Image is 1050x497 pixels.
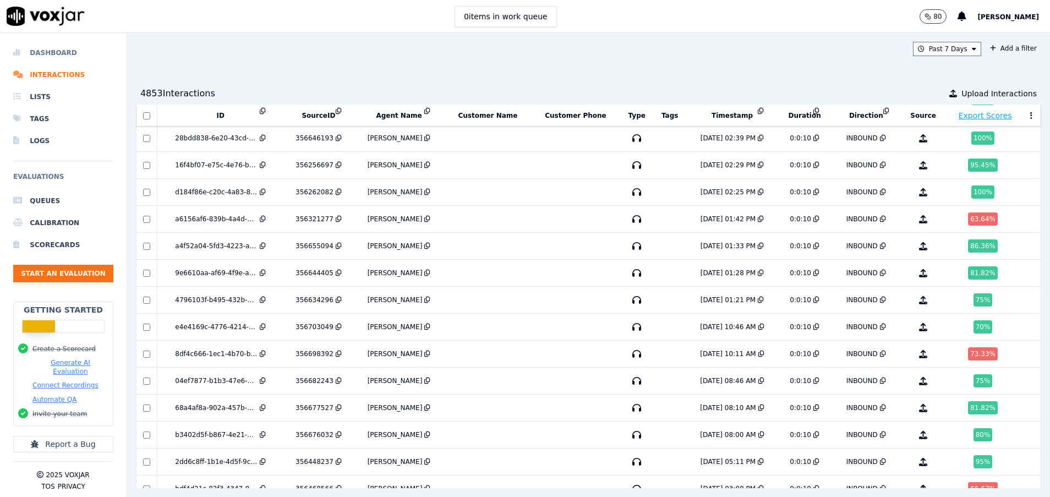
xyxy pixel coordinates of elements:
[846,215,878,223] div: INBOUND
[32,409,87,418] button: Invite your team
[790,269,811,277] div: 0:0:10
[13,190,113,212] a: Queues
[175,242,258,250] div: a4f52a04-5fd3-4223-a94a-8dfec967b3a6
[175,161,258,170] div: 16f4bf07-e75c-4e76-b467-e14756c44c98
[977,10,1050,23] button: [PERSON_NAME]
[368,215,423,223] div: [PERSON_NAME]
[175,484,258,493] div: bdf4d21c-82f3-4347-856d-112198ce4e0a
[846,457,878,466] div: INBOUND
[700,403,756,412] div: [DATE] 08:10 AM
[968,159,998,172] div: 95.45 %
[846,242,878,250] div: INBOUND
[790,242,811,250] div: 0:0:10
[458,111,518,120] button: Customer Name
[13,436,113,452] button: Report a Bug
[175,215,258,223] div: a6156af6-839b-4a4d-b3e6-48d334081a12
[920,9,958,24] button: 80
[368,134,423,143] div: [PERSON_NAME]
[700,376,756,385] div: [DATE] 08:46 AM
[846,296,878,304] div: INBOUND
[789,111,821,120] button: Duration
[175,376,258,385] div: 04ef7877-b1b3-47e6-81e6-cbacd2a0c8f5
[13,212,113,234] a: Calibration
[790,403,811,412] div: 0:0:10
[296,188,333,196] div: 356262082
[628,111,646,120] button: Type
[368,296,423,304] div: [PERSON_NAME]
[296,215,333,223] div: 356321277
[13,86,113,108] li: Lists
[846,161,878,170] div: INBOUND
[846,269,878,277] div: INBOUND
[790,296,811,304] div: 0:0:10
[368,323,423,331] div: [PERSON_NAME]
[701,188,756,196] div: [DATE] 02:25 PM
[296,376,333,385] div: 356682243
[13,64,113,86] li: Interactions
[296,269,333,277] div: 356644405
[175,134,258,143] div: 28bdd838-6e20-43cd-9f61-20cde03b9f60
[32,345,96,353] button: Create a Scorecard
[32,381,99,390] button: Connect Recordings
[701,215,756,223] div: [DATE] 01:42 PM
[920,9,947,24] button: 80
[701,269,756,277] div: [DATE] 01:28 PM
[701,457,756,466] div: [DATE] 05:11 PM
[701,161,756,170] div: [DATE] 02:29 PM
[296,134,333,143] div: 356646193
[977,13,1039,21] span: [PERSON_NAME]
[790,215,811,223] div: 0:0:10
[140,87,215,100] div: 4853 Interaction s
[46,471,89,479] p: 2025 Voxjar
[217,111,225,120] button: ID
[790,430,811,439] div: 0:0:10
[974,320,993,334] div: 70 %
[13,42,113,64] a: Dashboard
[296,484,333,493] div: 356468566
[58,482,85,491] button: Privacy
[968,266,998,280] div: 81.82 %
[175,457,258,466] div: 2dd6c8ff-1b1e-4d5f-9cbf-9cafc2f4a936
[910,111,936,120] button: Source
[368,430,423,439] div: [PERSON_NAME]
[32,358,108,376] button: Generate AI Evaluation
[296,430,333,439] div: 356676032
[376,111,422,120] button: Agent Name
[368,457,423,466] div: [PERSON_NAME]
[700,430,756,439] div: [DATE] 08:00 AM
[968,239,998,253] div: 86.36 %
[701,134,756,143] div: [DATE] 02:39 PM
[41,482,54,491] button: TOS
[368,349,423,358] div: [PERSON_NAME]
[13,234,113,256] li: Scorecards
[846,403,878,412] div: INBOUND
[175,403,258,412] div: 68a4af8a-902a-457b-8429-0b87dbff46bc
[913,42,981,56] button: Past 7 Days
[13,108,113,130] a: Tags
[968,212,998,226] div: 63.64 %
[790,161,811,170] div: 0:0:10
[790,457,811,466] div: 0:0:10
[296,296,333,304] div: 356634296
[986,42,1041,55] button: Add a filter
[790,323,811,331] div: 0:0:10
[368,269,423,277] div: [PERSON_NAME]
[296,457,333,466] div: 356448237
[175,349,258,358] div: 8df4c666-1ec1-4b70-b400-02ffbb9cef39
[846,484,878,493] div: INBOUND
[846,134,878,143] div: INBOUND
[974,293,993,307] div: 75 %
[849,111,883,120] button: Direction
[296,161,333,170] div: 356256697
[13,130,113,152] a: Logs
[368,484,423,493] div: [PERSON_NAME]
[296,242,333,250] div: 356655094
[368,188,423,196] div: [PERSON_NAME]
[968,347,998,361] div: 73.33 %
[968,401,998,414] div: 81.82 %
[700,323,756,331] div: [DATE] 10:46 AM
[296,403,333,412] div: 356677527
